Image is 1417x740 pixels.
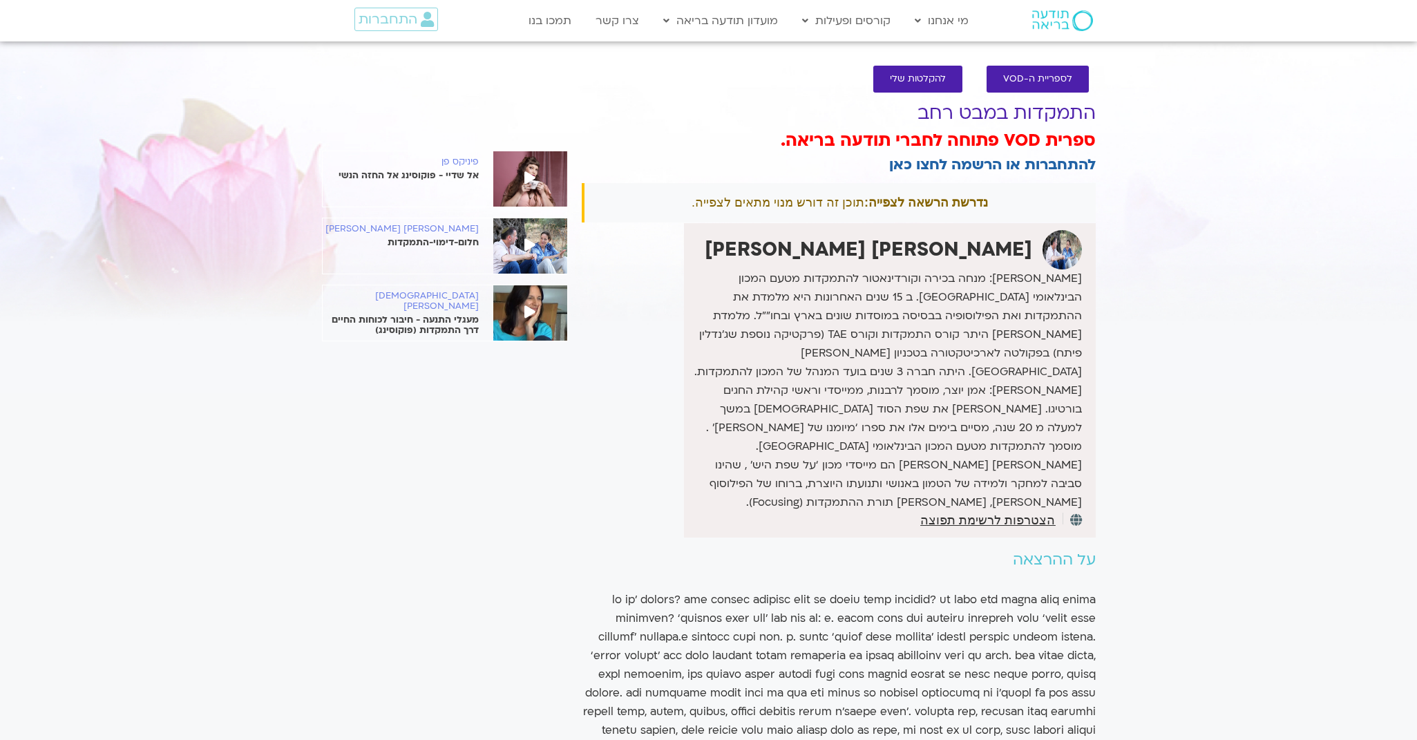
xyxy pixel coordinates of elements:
[864,196,988,209] strong: נדרשת הרשאה לצפייה:
[323,238,479,248] p: חלום-דימוי-התמקדות
[323,171,479,181] p: אל שדיי - פוקוסינג אל החזה הנשי
[890,74,946,84] span: להקלטות שלי
[359,12,417,27] span: התחברות
[589,8,646,34] a: צרו קשר
[705,236,1032,263] strong: [PERSON_NAME] [PERSON_NAME]
[522,8,578,34] a: תמכו בנו
[582,129,1096,153] h3: ספרית VOD פתוחה לחברי תודעה בריאה.
[493,285,567,341] img: %D7%99%D7%94%D7%95%D7%93%D7%99%D7%AA-%D7%A4%D7%99%D7%A8%D7%A1%D7%98small-3.jpg
[987,66,1089,93] a: לספריית ה-VOD
[873,66,962,93] a: להקלטות שלי
[323,224,479,234] h6: [PERSON_NAME] [PERSON_NAME]
[323,291,567,336] a: [DEMOGRAPHIC_DATA][PERSON_NAME] מעגלי התנעה - חיבור לכוחות החיים דרך התמקדות (פוקוסינג)
[1003,74,1072,84] span: לספריית ה-VOD
[493,151,567,207] img: %D7%A4%D7%A0%D7%99%D7%A7%D7%A1-%D7%A4%D7%9F-1-scaled-1.jpg
[920,514,1055,526] a: הצטרפות לרשימת תפוצה
[1032,10,1093,31] img: תודעה בריאה
[323,157,567,181] a: פיניקס פן אל שדיי - פוקוסינג אל החזה הנשי
[493,218,567,274] img: %D7%93%D7%A0%D7%94-%D7%92%D7%A0%D7%99%D7%94%D7%A8-%D7%95%D7%91%D7%A8%D7%95%D7%9A-%D7%91%D7%A8%D7%...
[323,224,567,248] a: [PERSON_NAME] [PERSON_NAME] חלום-דימוי-התמקדות
[889,155,1096,175] a: להתחברות או הרשמה לחצו כאן
[687,269,1081,512] p: [PERSON_NAME]: מנחה בכירה וקורדינאטור להתמקדות מטעם המכון הבינלאומי [GEOGRAPHIC_DATA]. ב 15 שנים ...
[582,183,1096,222] div: תוכן זה דורש מנוי מתאים לצפייה.
[582,103,1096,124] h1: התמקדות במבט רחב
[582,551,1096,569] h2: על ההרצאה
[323,291,479,312] h6: [DEMOGRAPHIC_DATA][PERSON_NAME]
[656,8,785,34] a: מועדון תודעה בריאה
[323,157,479,167] h6: פיניקס פן
[908,8,976,34] a: מי אנחנו
[354,8,438,31] a: התחברות
[795,8,897,34] a: קורסים ופעילות
[1043,230,1082,269] img: דנה גניהר רז וברוך ברנר
[323,315,479,336] p: מעגלי התנעה - חיבור לכוחות החיים דרך התמקדות (פוקוסינג)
